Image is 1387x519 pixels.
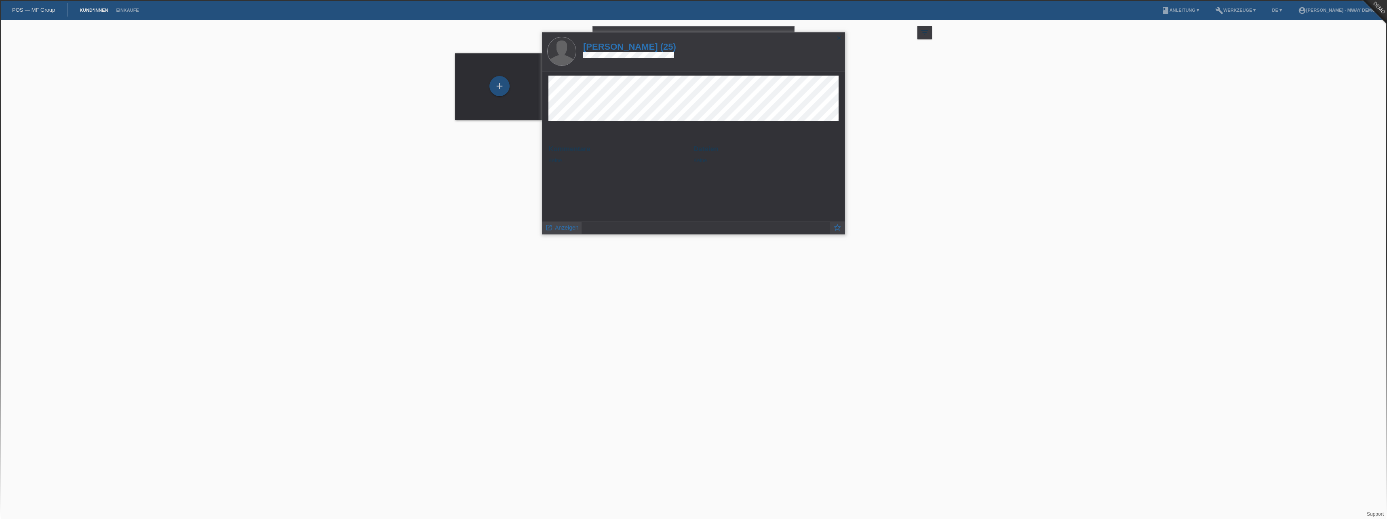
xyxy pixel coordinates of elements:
[548,145,687,157] h2: Kommentare
[833,224,842,234] a: star_border
[1211,8,1260,13] a: buildWerkzeuge ▾
[76,8,112,13] a: Kund*innen
[112,8,143,13] a: Einkäufe
[1294,8,1383,13] a: account_circle[PERSON_NAME] - MWay Demo ▾
[490,79,509,93] div: Kund*in hinzufügen
[12,7,55,13] a: POS — MF Group
[545,222,579,232] a: launch Anzeigen
[1161,6,1170,15] i: book
[1268,8,1286,13] a: DE ▾
[693,145,839,163] div: Keine
[693,145,839,157] h2: Dateien
[1367,511,1384,517] a: Support
[592,26,795,45] input: Suche...
[555,224,578,231] span: Anzeigen
[836,35,842,41] i: close
[545,224,552,231] i: launch
[920,28,929,37] i: filter_list
[1298,6,1306,15] i: account_circle
[1157,8,1203,13] a: bookAnleitung ▾
[548,145,687,163] div: Keine
[1215,6,1223,15] i: build
[833,223,842,232] i: star_border
[583,42,676,52] a: [PERSON_NAME] (25)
